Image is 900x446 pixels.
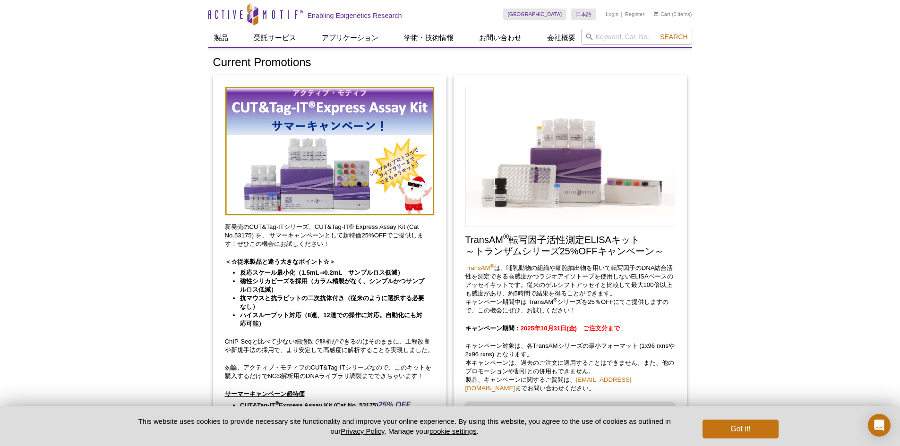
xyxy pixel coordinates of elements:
[660,33,687,41] span: Search
[225,87,435,216] img: Save on CUT&Tag-IT Express
[341,427,384,435] a: Privacy Policy
[490,262,494,268] sup: ®
[225,390,305,397] u: サーマーキャンペーン超特価
[465,234,675,257] h2: TransAM 転写因子活性測定ELISAキット ～トランザムシリーズ25%OFFキャンペーン～
[225,363,435,380] p: 勿論、アクティブ・モティフのCUT&Tag-ITシリーズなので、このキットを購入するだけでNGS解析用のDNAライブラリ調製までできちゃいます！
[248,29,302,47] a: 受託サービス
[240,401,425,427] li: ※価格は税抜での表示となります。
[625,11,644,17] a: Register
[208,29,234,47] a: 製品
[429,427,476,435] button: cookie settings
[240,402,411,417] strong: CUT&Tag-IT Express Assay Kit (Cat No. 53175) 通常価格：228,000円 ⇒ 171,000円
[225,258,335,265] strong: ＜☆従来製品と違う大きなポイント☆＞
[657,33,690,41] button: Search
[122,416,687,436] p: This website uses cookies to provide necessary site functionality and improve your online experie...
[654,11,670,17] a: Cart
[378,401,411,409] em: 25% OFF
[225,337,435,354] p: ChIP-Seqと比べて少ない細胞数で解析ができるのはそのままに、工程改良や新規手法の採用で、より安定して高感度に解析することを実現しました。
[654,11,658,16] img: Your Cart
[240,311,422,327] strong: ハイスループット対応（8連、12連での操作に対応。自動化にも対応可能）
[225,223,435,248] p: 新発売のCUT&Tag-ITシリーズ、CUT&Tag-IT® Express Assay Kit (Cat No.53175) を、 サマーキャンペーンとして超特価25%OFFでご提供します！ぜ...
[398,29,459,47] a: 学術・技術情報
[316,29,384,47] a: アプリケーション
[654,8,692,20] li: (0 items)
[703,420,778,438] button: Got it!
[240,269,403,276] strong: 反応スケール最小化（1.5mL⇒0.2mL サンプルロス低減）
[465,264,675,315] p: は、哺乳動物の組織や細胞抽出物を用いて転写因子のDNA結合活性を測定できる高感度かつラジオアイソトープを使用しないELISAベースのアッセイキットです。従来のゲルシフトアッセイと比較して最大10...
[275,400,279,406] sup: ®
[240,295,424,310] strong: 抗マウスと抗ラビットの二次抗体付き（従来のように選択する必要なし）
[465,87,675,227] img: Save on TransAM
[503,232,509,241] sup: ®
[621,8,623,20] li: |
[868,414,891,437] div: Open Intercom Messenger
[308,11,402,20] h2: Enabling Epigenetics Research
[465,342,675,393] p: キャンペーン対象は、各TransAMシリーズの最小フォーマット (1x96 rxnsや2x96 rxns) となります。 本キャンペーンは、過去のご注文に適用することはできません。また、他のプロ...
[503,8,567,20] a: [GEOGRAPHIC_DATA]
[581,29,692,45] input: Keyword, Cat. No.
[606,11,618,17] a: Login
[465,402,675,423] a: TransAM 製品について
[473,29,527,47] a: お問い合わせ
[240,278,424,293] strong: 磁性シリカビーズを採用（カラム精製がなく、シンプルかつサンプルロス低減）
[213,56,687,70] h1: Current Promotions
[465,264,494,271] a: TransAM®
[553,296,557,302] sup: ®
[521,325,620,332] span: 2025年10月31日(金) ご注文分まで
[541,29,581,47] a: 会社概要
[571,8,596,20] a: 日本語
[465,325,620,332] strong: キャンペーン期間：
